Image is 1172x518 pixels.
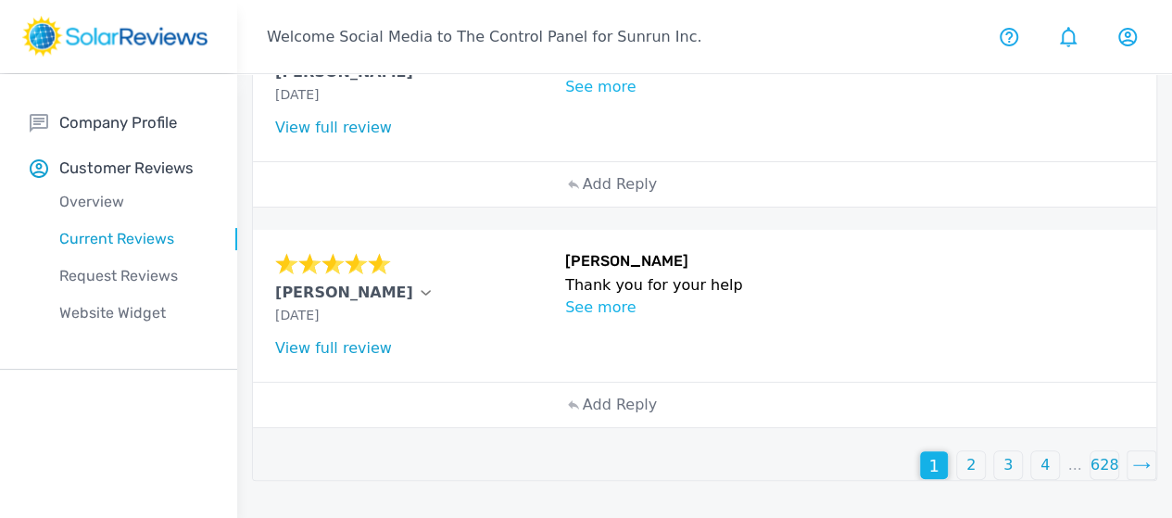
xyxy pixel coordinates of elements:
[30,265,237,287] p: Request Reviews
[30,258,237,295] a: Request Reviews
[30,221,237,258] a: Current Reviews
[275,119,392,136] a: View full review
[565,252,1134,274] h6: [PERSON_NAME]
[30,302,237,324] p: Website Widget
[30,228,237,250] p: Current Reviews
[565,274,1134,297] p: Thank you for your help
[583,394,657,416] p: Add Reply
[30,183,237,221] a: Overview
[966,454,976,476] p: 2
[59,111,177,134] p: Company Profile
[565,76,1134,98] p: See more
[30,191,237,213] p: Overview
[583,173,657,196] p: Add Reply
[267,26,701,48] p: Welcome Social Media to The Control Panel for Sunrun Inc.
[275,339,392,357] a: View full review
[1090,454,1119,476] p: 628
[928,453,939,478] p: 1
[30,295,237,332] a: Website Widget
[275,87,319,102] span: [DATE]
[275,308,319,322] span: [DATE]
[1040,454,1050,476] p: 4
[1067,454,1081,476] p: ...
[565,297,1134,319] p: See more
[59,157,194,180] p: Customer Reviews
[1003,454,1013,476] p: 3
[275,282,413,304] p: [PERSON_NAME]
